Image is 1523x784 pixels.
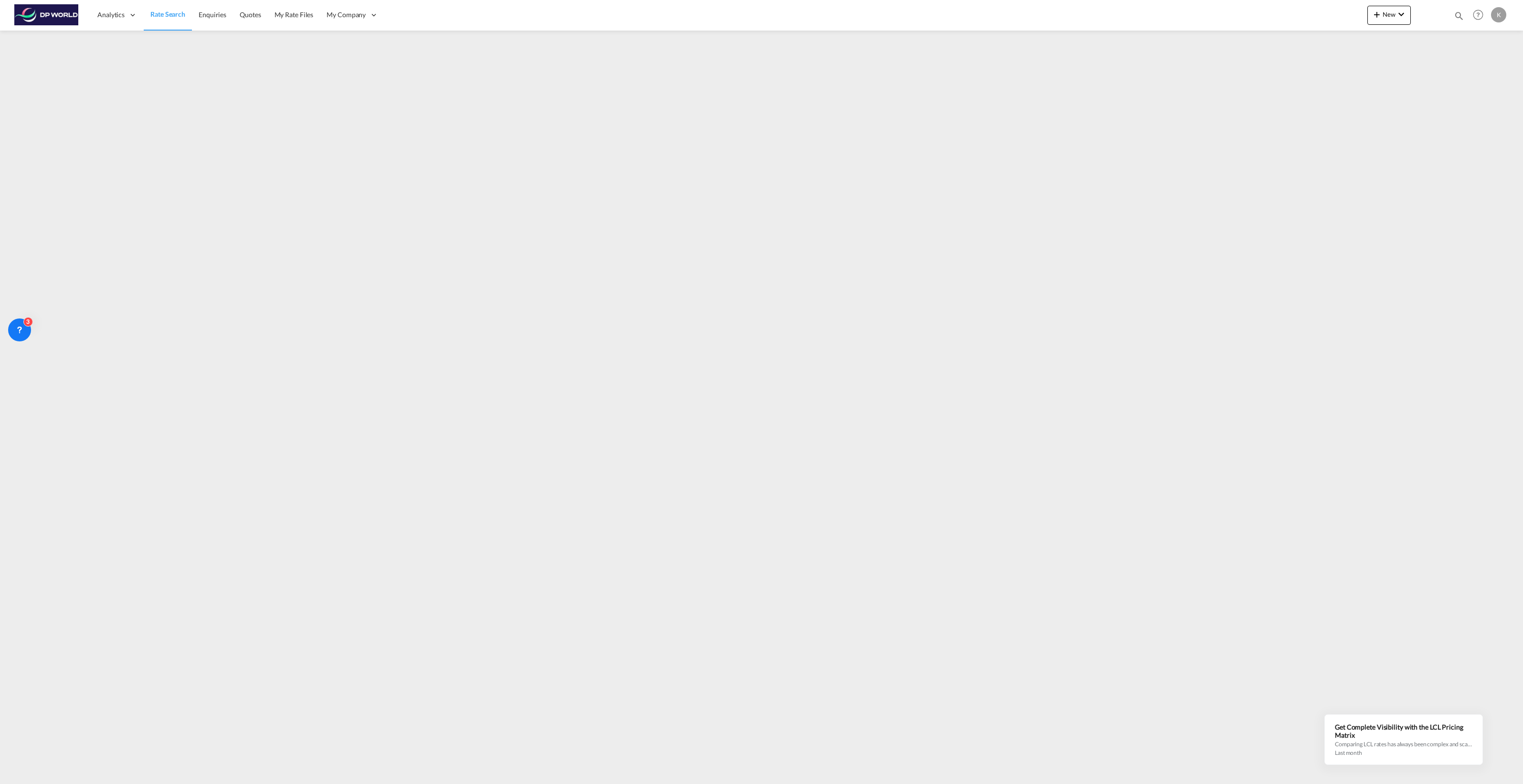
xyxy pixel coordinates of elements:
[1367,6,1411,25] button: icon-plus 400-fgNewicon-chevron-down
[1454,11,1464,21] md-icon: icon-magnify
[199,11,226,19] span: Enquiries
[1491,7,1506,22] div: K
[1371,11,1407,18] span: New
[275,11,314,19] span: My Rate Files
[1454,11,1464,25] div: icon-magnify
[1470,7,1486,23] span: Help
[240,11,261,19] span: Quotes
[150,10,185,18] span: Rate Search
[327,10,366,20] span: My Company
[1470,7,1491,24] div: Help
[1371,9,1383,20] md-icon: icon-plus 400-fg
[14,4,79,26] img: c08ca190194411f088ed0f3ba295208c.png
[97,10,125,20] span: Analytics
[1396,9,1407,20] md-icon: icon-chevron-down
